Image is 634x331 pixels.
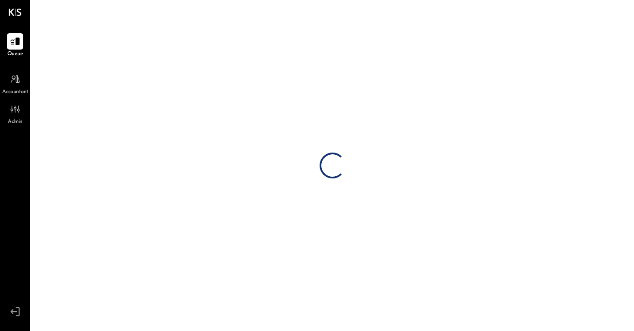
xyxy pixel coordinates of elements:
[8,118,22,126] span: Admin
[0,71,30,96] a: Accountant
[0,33,30,58] a: Queue
[2,88,28,96] span: Accountant
[7,50,23,58] span: Queue
[0,101,30,126] a: Admin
